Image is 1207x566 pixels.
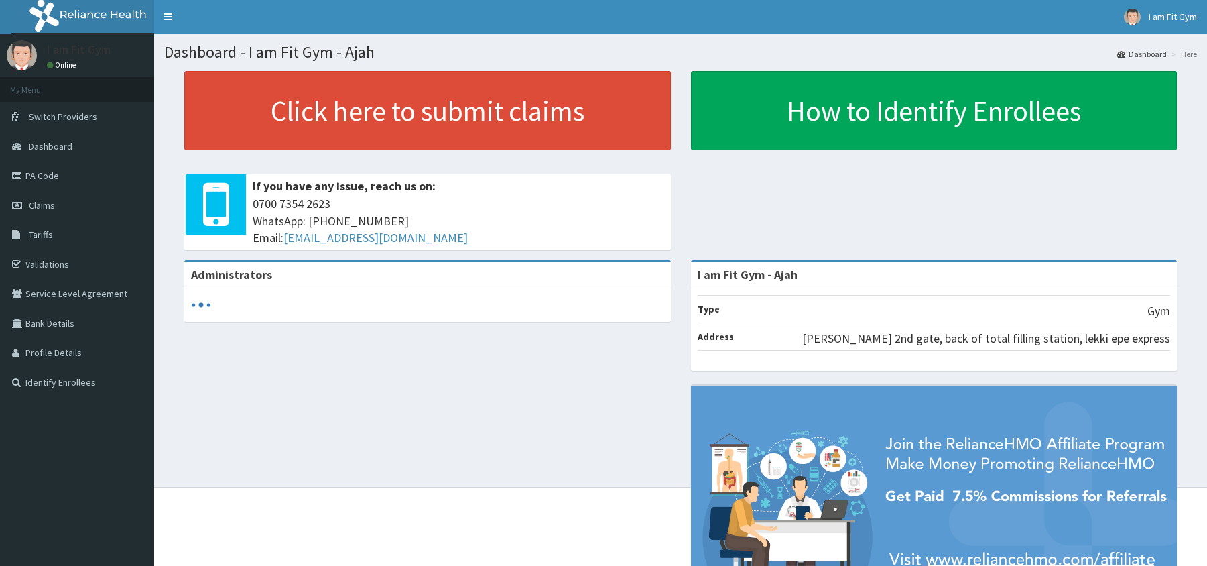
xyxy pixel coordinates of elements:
p: [PERSON_NAME] 2nd gate, back of total filling station, lekki epe express [802,330,1170,347]
svg: audio-loading [191,295,211,315]
b: If you have any issue, reach us on: [253,178,436,194]
strong: I am Fit Gym - Ajah [698,267,798,282]
a: Online [47,60,79,70]
span: 0700 7354 2623 WhatsApp: [PHONE_NUMBER] Email: [253,195,664,247]
img: User Image [1124,9,1141,25]
p: Gym [1147,302,1170,320]
span: Tariffs [29,229,53,241]
p: I am Fit Gym [47,44,111,56]
a: Dashboard [1117,48,1167,60]
h1: Dashboard - I am Fit Gym - Ajah [164,44,1197,61]
b: Type [698,303,720,315]
span: Claims [29,199,55,211]
b: Administrators [191,267,272,282]
img: User Image [7,40,37,70]
a: [EMAIL_ADDRESS][DOMAIN_NAME] [283,230,468,245]
li: Here [1168,48,1197,60]
a: Click here to submit claims [184,71,671,150]
span: I am Fit Gym [1149,11,1197,23]
span: Dashboard [29,140,72,152]
span: Switch Providers [29,111,97,123]
b: Address [698,331,734,343]
a: How to Identify Enrollees [691,71,1178,150]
